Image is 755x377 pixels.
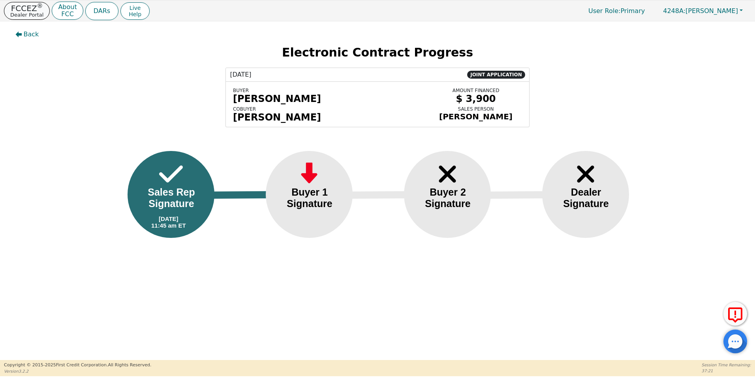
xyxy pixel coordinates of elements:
span: Live [129,5,141,11]
span: Back [24,30,39,39]
p: Session Time Remaining: [702,362,751,368]
img: Frame [574,160,597,188]
div: Buyer 1 Signature [278,187,342,209]
img: Line [203,191,286,199]
div: Buyer 2 Signature [416,187,480,209]
img: Line [341,191,424,199]
p: Version 3.2.2 [4,368,151,374]
div: Sales Rep Signature [139,187,203,209]
div: [PERSON_NAME] [233,93,424,104]
div: AMOUNT FINANCED [430,88,522,93]
img: Frame [297,160,321,188]
h2: Electronic Contract Progress [9,45,746,60]
a: User Role:Primary [580,3,653,19]
button: LiveHelp [120,2,150,20]
p: Copyright © 2015- 2025 First Credit Corporation. [4,362,151,369]
div: $ 3,900 [430,93,522,104]
img: Frame [436,160,459,188]
sup: ® [37,2,43,9]
span: 4248A: [663,7,686,15]
button: DARs [85,2,118,20]
p: 37:21 [702,368,751,374]
p: Dealer Portal [10,12,43,17]
span: [DATE] [230,70,251,79]
button: AboutFCC [52,2,83,20]
div: SALES PERSON [430,106,522,112]
button: Back [9,25,45,43]
button: 4248A:[PERSON_NAME] [655,5,751,17]
p: About [58,4,77,10]
div: BUYER [233,88,424,93]
div: [DATE] 11:45 am ET [151,215,186,229]
p: Primary [580,3,653,19]
img: Line [479,191,562,199]
span: Help [129,11,141,17]
span: All Rights Reserved. [108,362,151,368]
span: JOINT APPLICATION [467,71,525,79]
button: FCCEZ®Dealer Portal [4,2,50,20]
div: [PERSON_NAME] [233,112,424,123]
div: Dealer Signature [554,187,618,209]
span: [PERSON_NAME] [663,7,738,15]
div: COBUYER [233,106,424,112]
p: FCCEZ [10,4,43,12]
img: Frame [159,160,183,188]
div: [PERSON_NAME] [430,112,522,121]
p: FCC [58,11,77,17]
span: User Role : [588,7,620,15]
button: Report Error to FCC [723,302,747,326]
